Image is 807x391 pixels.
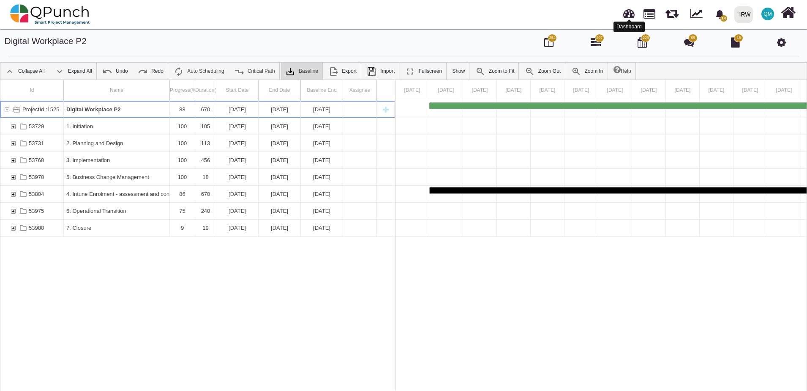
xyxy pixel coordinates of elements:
div: [DATE] [303,220,340,236]
i: Punch Discussion [684,37,694,47]
div: 31-07-2025 [259,203,301,219]
div: 53980 [0,220,64,236]
div: 11-11-2024 [216,169,259,185]
div: 5. Business Change Management [64,169,170,185]
div: [DATE] [303,101,340,118]
div: 03 Jan 2024 [497,80,531,101]
div: 53760 [29,152,44,168]
div: 26-11-2024 [301,152,343,168]
div: 15-08-2025 [259,152,301,168]
div: 16-12-2024 [301,169,343,185]
div: Task: 7. Closure Start date: 01-08-2025 End date: 19-08-2025 [0,220,395,237]
a: Undo [98,63,132,80]
a: Show [448,63,469,80]
div: 456 [195,152,216,168]
b: Digital Workplace P2 [66,106,120,113]
div: 4. Intune Enrolment - assessment and configuration [64,186,170,202]
div: 53970 [29,169,44,185]
div: 75 [170,203,195,219]
span: 229 [643,35,649,41]
div: 670 [198,101,213,118]
div: End Date [259,80,301,101]
div: 670 [195,101,216,118]
div: 31-10-2025 [259,101,301,118]
div: [DATE] [303,152,340,168]
svg: bell fill [715,10,724,19]
div: [DATE] [261,203,298,219]
img: ic_zoom_out.687aa02.png [525,66,535,77]
div: 53760 [0,152,64,168]
a: Zoom to Fit [471,63,519,80]
img: ic_redo_24.f94b082.png [138,66,148,77]
a: Auto Scheduling [169,63,228,80]
img: ic_fullscreen_24.81ea589.png [405,66,415,77]
img: ic_export_24.4e1404f.png [328,66,338,77]
div: 19 [198,220,213,236]
div: [DATE] [303,118,340,135]
div: 4. Intune Enrolment - assessment and configuration [66,186,167,202]
img: ic_undo_24.4502e76.png [102,66,112,77]
div: 3. Implementation [64,152,170,168]
div: 9 [172,220,192,236]
div: 100 [170,118,195,135]
div: 53731 [29,135,44,151]
a: Export [324,63,361,80]
div: 07 Jan 2024 [632,80,666,101]
div: 01-01-2024 [216,101,259,118]
div: [DATE] [219,152,256,168]
div: [DATE] [219,135,256,151]
div: Dashboard [613,22,645,32]
div: 11 Jan 2024 [767,80,801,101]
div: Duration(d) [195,80,216,101]
div: 456 [198,152,213,168]
span: Releases [665,4,679,18]
span: QM [763,11,772,17]
div: [DATE] [303,186,340,202]
div: 6. Operational Transition [66,203,167,219]
div: 2. Planning and Design [66,135,167,151]
img: ic_zoom_in.48fceee.png [571,66,581,77]
i: Board [544,37,553,47]
div: 88 [172,101,192,118]
div: 9 [170,220,195,236]
div: 53729 [29,118,44,135]
a: Zoom Out [521,63,565,80]
div: Assignee [343,80,377,101]
div: 53975 [0,203,64,219]
div: Notification [712,6,727,22]
img: qpunch-sp.fa6292f.png [10,2,90,27]
div: [DATE] [219,220,256,236]
div: 24-12-2024 [301,220,343,236]
div: 100 [170,135,195,151]
div: 5. Business Change Management [66,169,167,185]
div: 31 Dec 2023 [395,80,429,101]
div: 113 [198,135,213,151]
div: [DATE] [219,101,256,118]
div: 105 [195,118,216,135]
a: bell fill14 [710,0,731,27]
div: 17-05-2024 [216,152,259,168]
div: 100 [172,169,192,185]
a: Digital Workplace P2 [5,36,87,46]
div: 2. Planning and Design [64,135,170,151]
div: 53729 [0,118,64,135]
div: 06 Jan 2024 [598,80,632,101]
div: Task: 5. Business Change Management Start date: 11-11-2024 End date: 28-11-2024 [0,169,395,186]
a: Redo [134,63,168,80]
div: 05 Jan 2024 [564,80,598,101]
div: 08 Jan 2024 [666,80,700,101]
div: Progress(%) [170,80,195,101]
div: [DATE] [261,169,298,185]
span: 254 [549,35,556,41]
div: 53804 [0,186,64,202]
img: klXqkY5+JZAPre7YVMJ69SE9vgHW7RkaA9STpDBCRd8F60lk8AdY5g6cgTfGkm3cV0d3FrcCHw7UyPBLKa18SAFZQOCAmAAAA... [285,66,295,77]
a: Critical Path [230,63,279,80]
div: 29-09-2024 [301,135,343,151]
div: 1. Initiation [64,118,170,135]
div: 6. Operational Transition [64,203,170,219]
div: 670 [195,186,216,202]
a: IRW [731,0,756,28]
div: 105 [198,118,213,135]
div: Task: 6. Operational Transition Start date: 04-12-2024 End date: 31-07-2025 [0,203,395,220]
div: 53804 [29,186,44,202]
